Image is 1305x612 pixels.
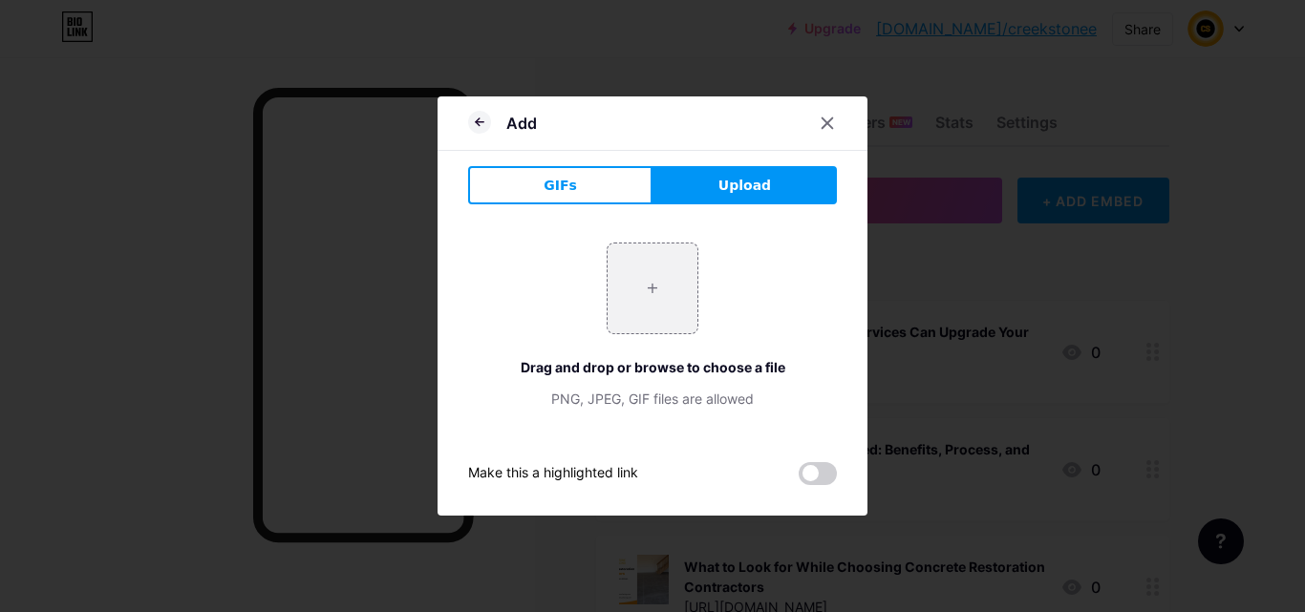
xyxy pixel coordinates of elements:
div: PNG, JPEG, GIF files are allowed [468,389,837,409]
div: Add [506,112,537,135]
button: GIFs [468,166,652,204]
span: Upload [718,176,771,196]
button: Upload [652,166,837,204]
span: GIFs [544,176,577,196]
div: Drag and drop or browse to choose a file [468,357,837,377]
div: Make this a highlighted link [468,462,638,485]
